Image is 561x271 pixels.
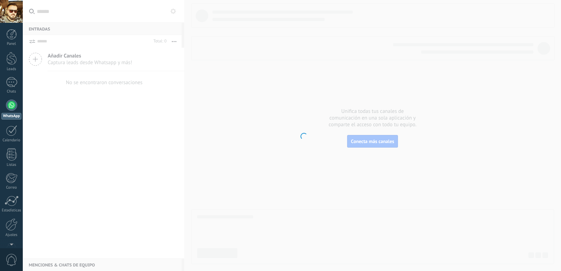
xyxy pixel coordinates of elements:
[1,185,22,190] div: Correo
[1,233,22,237] div: Ajustes
[1,67,22,72] div: Leads
[1,113,21,120] div: WhatsApp
[1,208,22,213] div: Estadísticas
[1,89,22,94] div: Chats
[1,42,22,46] div: Panel
[1,163,22,167] div: Listas
[1,138,22,143] div: Calendario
